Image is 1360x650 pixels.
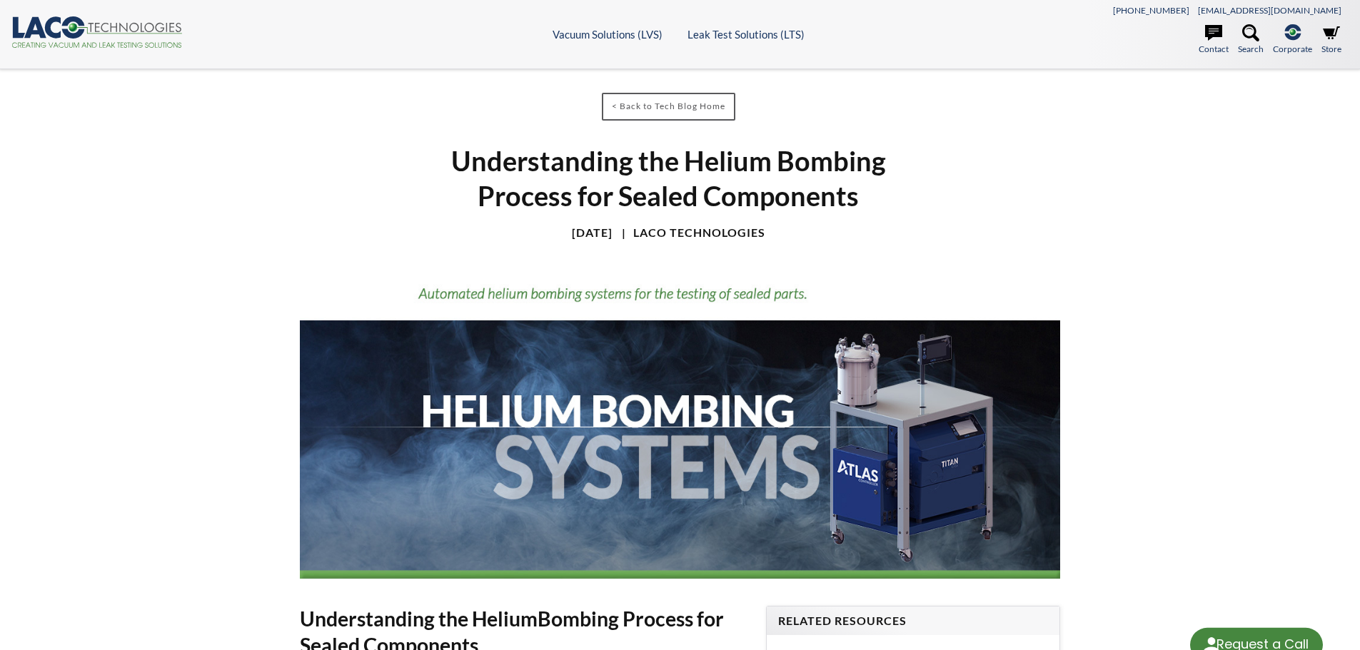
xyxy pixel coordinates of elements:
[1198,5,1341,16] a: [EMAIL_ADDRESS][DOMAIN_NAME]
[1273,42,1312,56] span: Corporate
[1113,5,1189,16] a: [PHONE_NUMBER]
[1321,24,1341,56] a: Store
[415,143,922,214] h1: Understanding the Helium Bombing Process for Sealed Components
[602,93,735,121] a: < Back to Tech Blog Home
[553,28,663,41] a: Vacuum Solutions (LVS)
[300,606,538,631] strong: Understanding the Helium
[778,614,1048,629] h4: Related Resources
[687,28,805,41] a: Leak Test Solutions (LTS)
[1199,24,1229,56] a: Contact
[615,225,765,240] h4: LACO Technologies
[1238,24,1264,56] a: Search
[572,225,613,240] h4: [DATE]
